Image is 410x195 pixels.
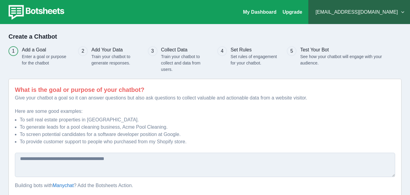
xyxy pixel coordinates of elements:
[20,124,395,131] li: To generate leads for a pool cleaning business, Acme Pool Cleaning.
[8,46,402,73] div: Progress
[231,46,279,54] h3: Set Rules
[91,54,140,66] p: Train your chatbot to generate responses.
[313,6,405,18] button: [EMAIL_ADDRESS][DOMAIN_NAME]
[243,9,276,15] a: My Dashboard
[12,47,15,55] div: 1
[290,47,293,55] div: 5
[8,33,402,40] h2: Create a Chatbot
[151,47,154,55] div: 3
[300,46,386,54] h3: Test Your Bot
[300,54,386,66] p: See how your chatbot will engage with your audience.
[161,46,210,54] h3: Collect Data
[283,9,302,15] a: Upgrade
[82,47,84,55] div: 2
[231,54,279,66] p: Set rules of engagement for your chatbot.
[20,138,395,145] li: To provide customer support to people who purchased from my Shopify store.
[15,182,395,189] p: Building bots with ? Add the Botsheets Action.
[15,85,395,94] p: What is the goal or purpose of your chatbot?
[20,116,395,124] li: To sell real estate properties in [GEOGRAPHIC_DATA].
[20,131,395,138] li: To screen potential candidates for a software developer position at Google.
[15,108,395,115] p: Here are some good examples:
[221,47,223,55] div: 4
[5,4,66,21] img: botsheets-logo.png
[22,46,70,54] h3: Add a Goal
[22,54,70,66] p: Enter a goal or purpose for the chatbot
[53,183,74,188] a: Manychat
[15,94,395,102] p: Give your chatbot a goal so it can answer questions but also ask questions to collect valuable an...
[161,54,210,73] p: Train your chatbot to collect and data from users.
[91,46,140,54] h3: Add Your Data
